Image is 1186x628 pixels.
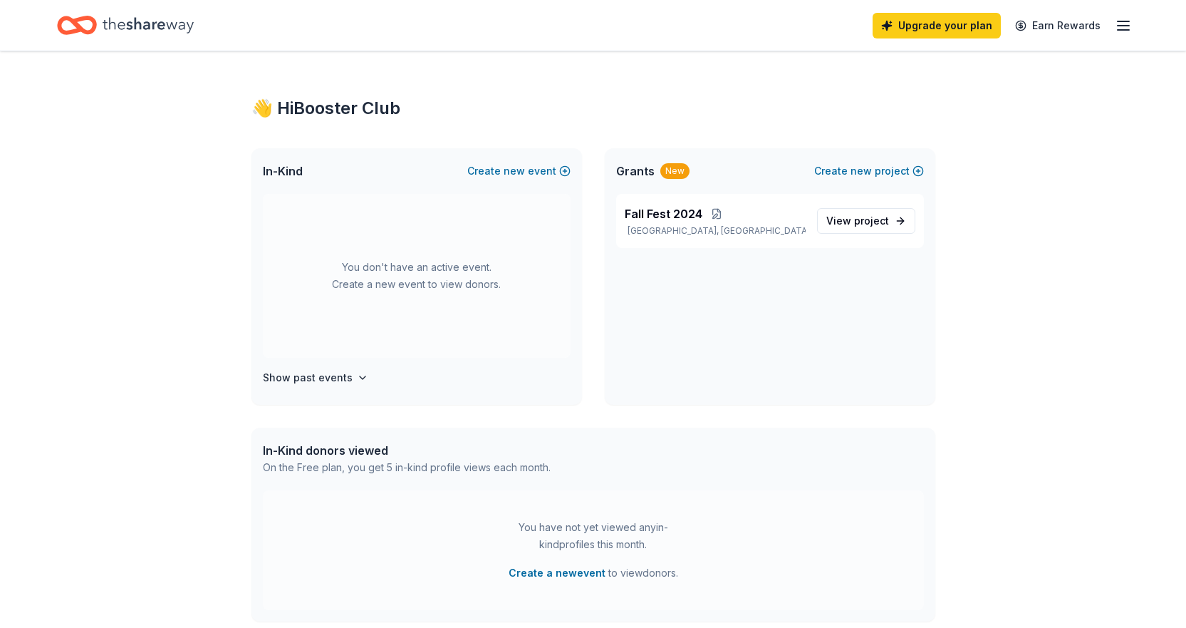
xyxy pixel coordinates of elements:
span: to view donors . [509,565,678,582]
button: Show past events [263,369,368,386]
p: [GEOGRAPHIC_DATA], [GEOGRAPHIC_DATA] [625,225,806,237]
div: On the Free plan, you get 5 in-kind profile views each month. [263,459,551,476]
div: In-Kind donors viewed [263,442,551,459]
span: new [851,163,872,180]
span: project [854,215,889,227]
button: Createnewevent [467,163,571,180]
a: View project [817,208,915,234]
a: Earn Rewards [1006,13,1109,38]
div: 👋 Hi Booster Club [251,97,935,120]
a: Upgrade your plan [873,13,1001,38]
div: You don't have an active event. Create a new event to view donors. [263,194,571,358]
span: In-Kind [263,163,303,180]
span: new [504,163,525,180]
span: Fall Fest 2024 [625,205,702,222]
div: You have not yet viewed any in-kind profiles this month. [504,519,682,553]
button: Createnewproject [814,163,924,180]
button: Create a newevent [509,565,605,582]
a: Home [57,9,194,42]
span: Grants [616,163,655,180]
span: View [826,212,889,230]
h4: Show past events [263,369,353,386]
div: New [660,163,690,179]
